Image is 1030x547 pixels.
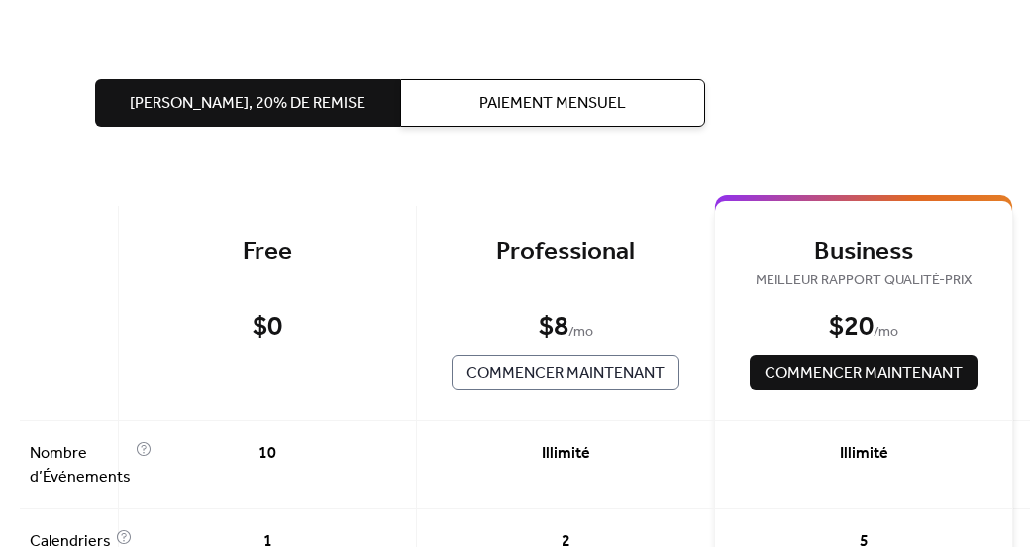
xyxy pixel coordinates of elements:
[765,362,963,385] span: Commencer Maintenant
[253,310,282,345] div: $ 0
[30,442,131,490] span: Nombre d’Événements
[452,355,679,390] button: Commencer Maintenant
[829,310,874,345] div: $ 20
[568,321,593,345] span: / mo
[400,79,705,127] button: Paiement Mensuel
[149,236,386,269] div: Free
[542,442,590,466] span: Illimité
[447,236,684,269] div: Professional
[466,362,665,385] span: Commencer Maintenant
[258,442,276,466] span: 10
[479,92,626,116] span: Paiement Mensuel
[130,92,365,116] span: [PERSON_NAME], 20% de remise
[745,270,982,293] span: MEILLEUR RAPPORT QUALITÉ-PRIX
[750,355,978,390] button: Commencer Maintenant
[874,321,898,345] span: / mo
[840,442,888,466] span: Illimité
[95,79,400,127] button: [PERSON_NAME], 20% de remise
[745,236,982,269] div: Business
[539,310,568,345] div: $ 8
